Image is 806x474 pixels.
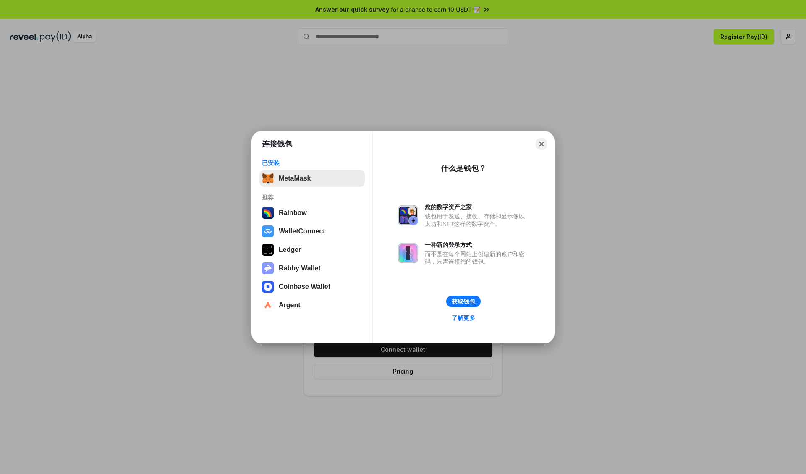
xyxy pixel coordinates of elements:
[441,163,486,173] div: 什么是钱包？
[262,173,274,184] img: svg+xml,%3Csvg%20fill%3D%22none%22%20height%3D%2233%22%20viewBox%3D%220%200%2035%2033%22%20width%...
[452,314,475,322] div: 了解更多
[262,281,274,293] img: svg+xml,%3Csvg%20width%3D%2228%22%20height%3D%2228%22%20viewBox%3D%220%200%2028%2028%22%20fill%3D...
[259,241,365,258] button: Ledger
[279,209,307,217] div: Rainbow
[259,260,365,277] button: Rabby Wallet
[279,301,301,309] div: Argent
[279,246,301,254] div: Ledger
[425,203,529,211] div: 您的数字资产之家
[259,278,365,295] button: Coinbase Wallet
[398,205,418,225] img: svg+xml,%3Csvg%20xmlns%3D%22http%3A%2F%2Fwww.w3.org%2F2000%2Fsvg%22%20fill%3D%22none%22%20viewBox...
[279,175,311,182] div: MetaMask
[262,244,274,256] img: svg+xml,%3Csvg%20xmlns%3D%22http%3A%2F%2Fwww.w3.org%2F2000%2Fsvg%22%20width%3D%2228%22%20height%3...
[446,296,481,307] button: 获取钱包
[262,207,274,219] img: svg+xml,%3Csvg%20width%3D%22120%22%20height%3D%22120%22%20viewBox%3D%220%200%20120%20120%22%20fil...
[259,170,365,187] button: MetaMask
[262,159,362,167] div: 已安装
[279,228,325,235] div: WalletConnect
[262,262,274,274] img: svg+xml,%3Csvg%20xmlns%3D%22http%3A%2F%2Fwww.w3.org%2F2000%2Fsvg%22%20fill%3D%22none%22%20viewBox...
[425,212,529,228] div: 钱包用于发送、接收、存储和显示像以太坊和NFT这样的数字资产。
[259,297,365,314] button: Argent
[259,204,365,221] button: Rainbow
[279,283,330,291] div: Coinbase Wallet
[425,241,529,249] div: 一种新的登录方式
[425,250,529,265] div: 而不是在每个网站上创建新的账户和密码，只需连接您的钱包。
[536,138,547,150] button: Close
[262,194,362,201] div: 推荐
[259,223,365,240] button: WalletConnect
[279,264,321,272] div: Rabby Wallet
[262,225,274,237] img: svg+xml,%3Csvg%20width%3D%2228%22%20height%3D%2228%22%20viewBox%3D%220%200%2028%2028%22%20fill%3D...
[262,299,274,311] img: svg+xml,%3Csvg%20width%3D%2228%22%20height%3D%2228%22%20viewBox%3D%220%200%2028%2028%22%20fill%3D...
[447,312,480,323] a: 了解更多
[262,139,292,149] h1: 连接钱包
[398,243,418,263] img: svg+xml,%3Csvg%20xmlns%3D%22http%3A%2F%2Fwww.w3.org%2F2000%2Fsvg%22%20fill%3D%22none%22%20viewBox...
[452,298,475,305] div: 获取钱包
